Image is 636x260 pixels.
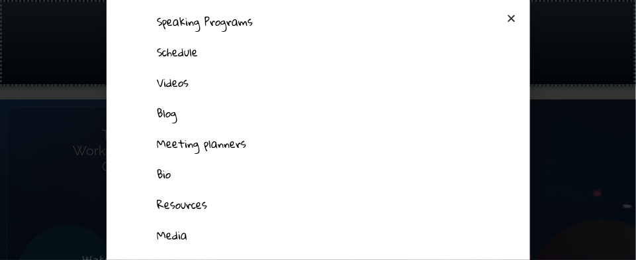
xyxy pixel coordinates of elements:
a: Blog [144,98,492,129]
a: Resources [144,190,492,220]
a: Media [144,220,492,251]
a: Meeting planners [144,129,492,159]
a: Bio [144,159,492,190]
a: Close [507,13,517,23]
a: Videos [144,68,492,98]
a: Speaking Programs [144,7,492,37]
a: Schedule [144,37,492,68]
